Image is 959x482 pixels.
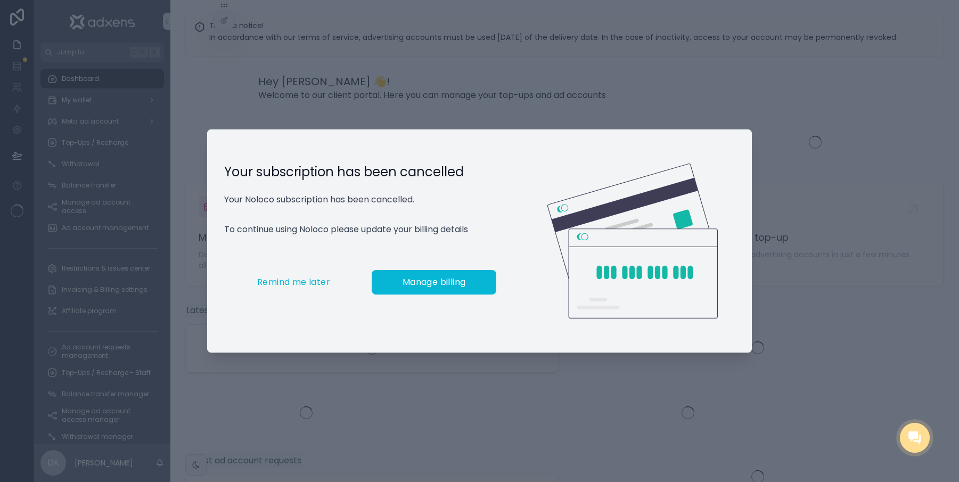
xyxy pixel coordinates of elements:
p: To continue using Noloco please update your billing details [224,223,496,236]
span: Manage billing [403,276,466,288]
h1: Your subscription has been cancelled [224,164,496,181]
span: Remind me later [257,277,330,288]
button: Remind me later [224,270,363,295]
img: Credit card illustration [547,164,718,319]
button: Manage billing [372,270,496,295]
p: Your Noloco subscription has been cancelled. [224,193,496,206]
